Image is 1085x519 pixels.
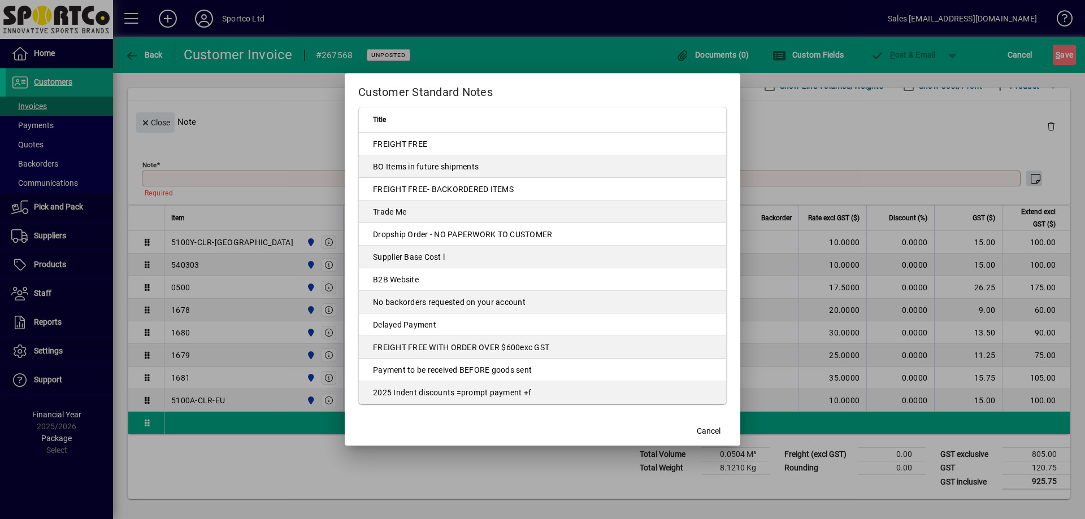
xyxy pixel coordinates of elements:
[359,178,726,200] td: FREIGHT FREE- BACKORDERED ITEMS
[373,114,386,126] span: Title
[359,200,726,223] td: Trade Me
[359,381,726,404] td: 2025 Indent discounts =prompt payment +f
[697,425,721,437] span: Cancel
[359,223,726,246] td: Dropship Order - NO PAPERWORK TO CUSTOMER
[359,313,726,336] td: Delayed Payment
[345,73,740,106] h2: Customer Standard Notes
[359,246,726,268] td: Supplier Base Cost l
[359,336,726,359] td: FREIGHT FREE WITH ORDER OVER $600exc GST
[691,421,727,441] button: Cancel
[359,268,726,291] td: B2B Website
[359,359,726,381] td: Payment to be received BEFORE goods sent
[359,155,726,178] td: BO Items in future shipments
[359,291,726,313] td: No backorders requested on your account
[359,133,726,155] td: FREIGHT FREE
